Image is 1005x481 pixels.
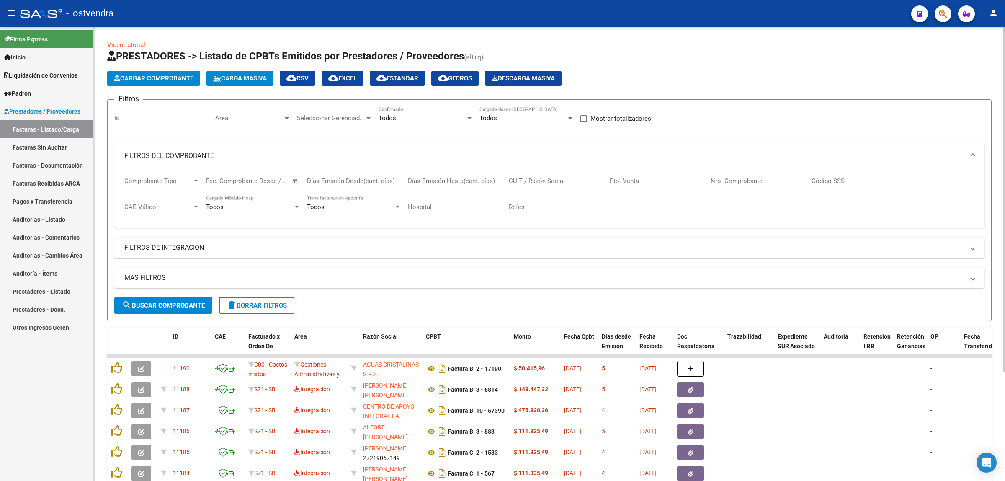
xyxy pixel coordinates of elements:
[363,402,419,419] div: 30716231107
[173,365,190,372] span: 11190
[977,453,997,473] div: Open Intercom Messenger
[639,470,657,476] span: [DATE]
[824,333,848,340] span: Auditoria
[639,449,657,455] span: [DATE]
[254,428,276,434] span: S71 - SB
[464,53,484,61] span: (alt+q)
[291,177,300,186] button: Open calendar
[602,407,605,414] span: 4
[114,297,212,314] button: Buscar Comprobante
[363,444,419,461] div: 27219067149
[863,333,891,349] span: Retencion IIBB
[114,93,143,105] h3: Filtros
[431,71,479,86] button: Gecros
[7,8,17,18] mat-icon: menu
[379,114,396,122] span: Todos
[564,365,581,372] span: [DATE]
[820,328,860,365] datatable-header-cell: Auditoria
[448,365,501,372] strong: Factura B: 2 - 17190
[988,8,998,18] mat-icon: person
[964,333,995,349] span: Fecha Transferido
[297,114,365,122] span: Seleccionar Gerenciador
[561,328,598,365] datatable-header-cell: Fecha Cpbt
[107,50,464,62] span: PRESTADORES -> Listado de CPBTs Emitidos por Prestadores / Proveedores
[437,467,448,480] i: Descargar documento
[363,361,419,378] span: AGUAS CRISTALINAS S.R.L.
[448,386,498,393] strong: Factura B: 3 - 6814
[437,404,448,417] i: Descargar documento
[485,71,562,86] button: Descarga Masiva
[376,75,418,82] span: Estandar
[598,328,636,365] datatable-header-cell: Días desde Emisión
[930,386,932,393] span: -
[107,71,200,86] button: Cargar Comprobante
[438,73,448,83] mat-icon: cloud_download
[4,89,31,98] span: Padrón
[602,386,605,393] span: 5
[173,333,178,340] span: ID
[564,449,581,455] span: [DATE]
[363,381,419,398] div: 27207707185
[492,75,555,82] span: Descarga Masiva
[291,328,348,365] datatable-header-cell: Area
[448,428,495,435] strong: Factura B: 3 - 883
[248,361,287,378] span: C00 - Costos mixtos
[206,177,240,185] input: Fecha inicio
[363,424,408,450] span: ALEGRE [PERSON_NAME] [PERSON_NAME]
[213,75,267,82] span: Carga Masiva
[173,428,190,434] span: 11186
[286,73,296,83] mat-icon: cloud_download
[363,333,398,340] span: Razón Social
[448,407,505,414] strong: Factura B: 10 - 57390
[930,428,932,434] span: -
[930,333,938,340] span: OP
[363,360,419,378] div: 30711526478
[514,449,548,455] strong: $ 111.335,49
[426,333,441,340] span: CPBT
[437,446,448,459] i: Descargar documento
[170,328,211,365] datatable-header-cell: ID
[602,333,631,349] span: Días desde Emisión
[248,333,280,349] span: Facturado x Orden De
[930,365,932,372] span: -
[930,470,932,476] span: -
[124,151,964,160] mat-panel-title: FILTROS DEL COMPROBANTE
[322,71,363,86] button: EXCEL
[124,177,192,185] span: Comprobante Tipo
[294,333,307,340] span: Area
[66,4,113,23] span: - ostvendra
[4,35,48,44] span: Firma Express
[602,428,605,434] span: 5
[254,449,276,455] span: S71 - SB
[294,470,330,476] span: Integración
[602,365,605,372] span: 5
[639,333,663,349] span: Fecha Recibido
[114,75,193,82] span: Cargar Comprobante
[294,428,330,434] span: Integración
[376,73,387,83] mat-icon: cloud_download
[564,407,581,414] span: [DATE]
[294,407,330,414] span: Integración
[639,428,657,434] span: [DATE]
[564,333,594,340] span: Fecha Cpbt
[677,333,715,349] span: Doc Respaldatoria
[124,243,964,252] mat-panel-title: FILTROS DE INTEGRACION
[437,383,448,396] i: Descargar documento
[122,302,205,309] span: Buscar Comprobante
[4,71,77,80] span: Liquidación de Convenios
[636,328,674,365] datatable-header-cell: Fecha Recibido
[107,41,145,49] a: Video tutorial
[360,328,423,365] datatable-header-cell: Razón Social
[122,300,132,310] mat-icon: search
[370,71,425,86] button: Estandar
[448,449,498,456] strong: Factura C: 2 - 1583
[590,114,651,124] span: Mostrar totalizadores
[215,333,226,340] span: CAE
[215,114,283,122] span: Area
[114,142,984,169] mat-expansion-panel-header: FILTROS DEL COMPROBANTE
[245,328,291,365] datatable-header-cell: Facturado x Orden De
[927,328,961,365] datatable-header-cell: OP
[114,238,984,258] mat-expansion-panel-header: FILTROS DE INTEGRACION
[328,75,357,82] span: EXCEL
[280,71,315,86] button: CSV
